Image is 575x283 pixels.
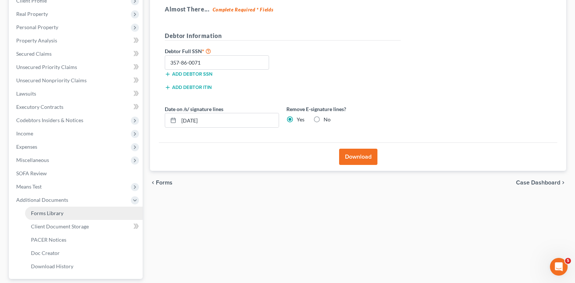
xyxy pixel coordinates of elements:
[516,180,560,186] span: Case Dashboard
[286,105,401,113] label: Remove E-signature lines?
[16,37,57,44] span: Property Analysis
[179,113,279,127] input: MM/DD/YYYY
[550,258,568,276] iframe: Intercom live chat
[213,7,273,13] strong: Complete Required * Fields
[324,116,331,123] label: No
[31,237,66,243] span: PACER Notices
[16,183,42,190] span: Means Test
[10,47,143,61] a: Secured Claims
[150,180,156,186] i: chevron_left
[25,233,143,246] a: PACER Notices
[10,100,143,114] a: Executory Contracts
[297,116,304,123] label: Yes
[16,51,52,57] span: Secured Claims
[31,223,89,229] span: Client Document Storage
[25,246,143,260] a: Doc Creator
[16,144,37,150] span: Expenses
[16,64,77,70] span: Unsecured Priority Claims
[25,260,143,273] a: Download History
[16,11,48,17] span: Real Property
[31,210,63,216] span: Forms Library
[165,71,212,77] button: Add debtor SSN
[31,263,73,269] span: Download History
[16,104,63,110] span: Executory Contracts
[565,258,571,264] span: 5
[25,220,143,233] a: Client Document Storage
[10,167,143,180] a: SOFA Review
[560,180,566,186] i: chevron_right
[16,24,58,30] span: Personal Property
[10,34,143,47] a: Property Analysis
[156,180,172,186] span: Forms
[16,157,49,163] span: Miscellaneous
[31,250,60,256] span: Doc Creator
[165,55,269,70] input: XXX-XX-XXXX
[16,77,87,83] span: Unsecured Nonpriority Claims
[150,180,182,186] button: chevron_left Forms
[16,197,68,203] span: Additional Documents
[516,180,566,186] a: Case Dashboard chevron_right
[165,5,551,14] h5: Almost There...
[165,84,212,90] button: Add debtor ITIN
[10,87,143,100] a: Lawsuits
[16,117,83,123] span: Codebtors Insiders & Notices
[10,61,143,74] a: Unsecured Priority Claims
[16,170,47,176] span: SOFA Review
[165,31,401,41] h5: Debtor Information
[339,149,377,165] button: Download
[16,130,33,137] span: Income
[161,46,283,55] label: Debtor Full SSN
[25,207,143,220] a: Forms Library
[165,105,223,113] label: Date on /s/ signature lines
[16,90,36,97] span: Lawsuits
[10,74,143,87] a: Unsecured Nonpriority Claims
